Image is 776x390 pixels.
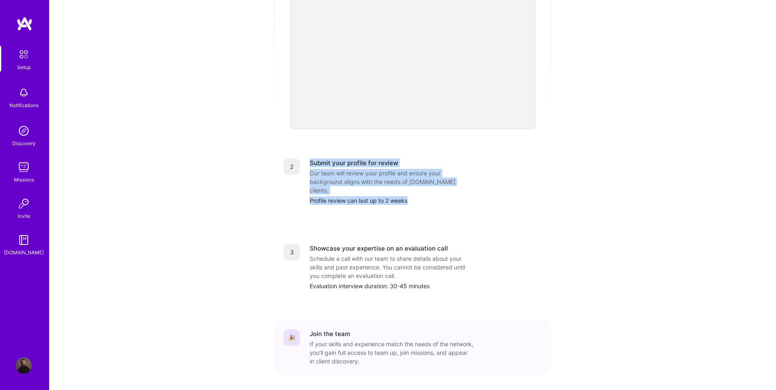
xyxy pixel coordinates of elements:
div: Our team will review your profile and ensure your background aligns with the needs of [DOMAIN_NAM... [310,169,473,195]
div: 2 [283,159,300,175]
div: 3 [283,244,300,260]
div: Notifications [9,101,38,110]
div: Discovery [12,139,36,148]
div: Profile review can last up to 2 weeks [310,196,542,205]
img: setup [15,46,32,63]
div: Showcase your expertise on an evaluation call [310,244,448,253]
div: Missions [14,175,34,184]
div: Submit your profile for review [310,159,398,167]
img: discovery [16,123,32,139]
div: Evaluation interview duration: 30-45 minutes [310,282,542,290]
a: User Avatar [13,357,34,374]
div: 🎉 [283,329,300,346]
img: logo [16,16,33,31]
img: teamwork [16,159,32,175]
div: Join the team [310,329,350,338]
div: Invite [18,212,30,220]
img: bell [16,85,32,101]
div: If your skills and experience match the needs of the network, you’ll gain full access to team up,... [310,340,473,365]
img: guide book [16,232,32,248]
div: Setup [17,63,31,72]
div: Schedule a call with our team to share details about your skills and past experience. You cannot ... [310,254,473,280]
div: [DOMAIN_NAME] [4,248,44,257]
img: User Avatar [16,357,32,374]
img: Invite [16,195,32,212]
